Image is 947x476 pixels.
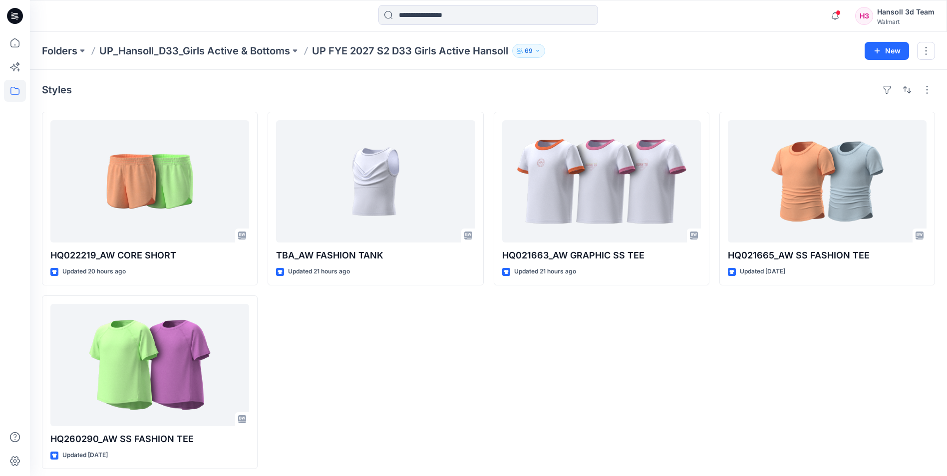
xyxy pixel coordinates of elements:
[525,45,533,56] p: 69
[502,120,701,242] a: HQ021663_AW GRAPHIC SS TEE
[50,432,249,446] p: HQ260290_AW SS FASHION TEE
[276,248,475,262] p: TBA_AW FASHION TANK
[728,120,927,242] a: HQ021665_AW SS FASHION TEE
[865,42,909,60] button: New
[740,266,785,277] p: Updated [DATE]
[62,450,108,461] p: Updated [DATE]
[502,248,701,262] p: HQ021663_AW GRAPHIC SS TEE
[50,248,249,262] p: HQ022219_AW CORE SHORT
[877,6,935,18] div: Hansoll 3d Team
[728,248,927,262] p: HQ021665_AW SS FASHION TEE
[50,120,249,242] a: HQ022219_AW CORE SHORT
[50,304,249,426] a: HQ260290_AW SS FASHION TEE
[62,266,126,277] p: Updated 20 hours ago
[99,44,290,58] a: UP_Hansoll_D33_Girls Active & Bottoms
[514,266,576,277] p: Updated 21 hours ago
[42,84,72,96] h4: Styles
[512,44,545,58] button: 69
[855,7,873,25] div: H3
[312,44,508,58] p: UP FYE 2027 S2 D33 Girls Active Hansoll
[276,120,475,242] a: TBA_AW FASHION TANK
[42,44,77,58] a: Folders
[288,266,350,277] p: Updated 21 hours ago
[877,18,935,25] div: Walmart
